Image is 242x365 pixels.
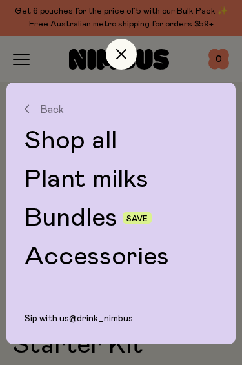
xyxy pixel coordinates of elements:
[25,205,117,231] a: Bundles
[25,128,217,153] a: Shop all
[126,215,148,222] span: Save
[69,314,133,323] a: @drink_nimbus
[25,103,217,115] button: Back
[6,313,236,344] div: Sip with us
[25,244,217,270] a: Accessories
[25,166,217,192] a: Plant milks
[40,103,64,115] span: Back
